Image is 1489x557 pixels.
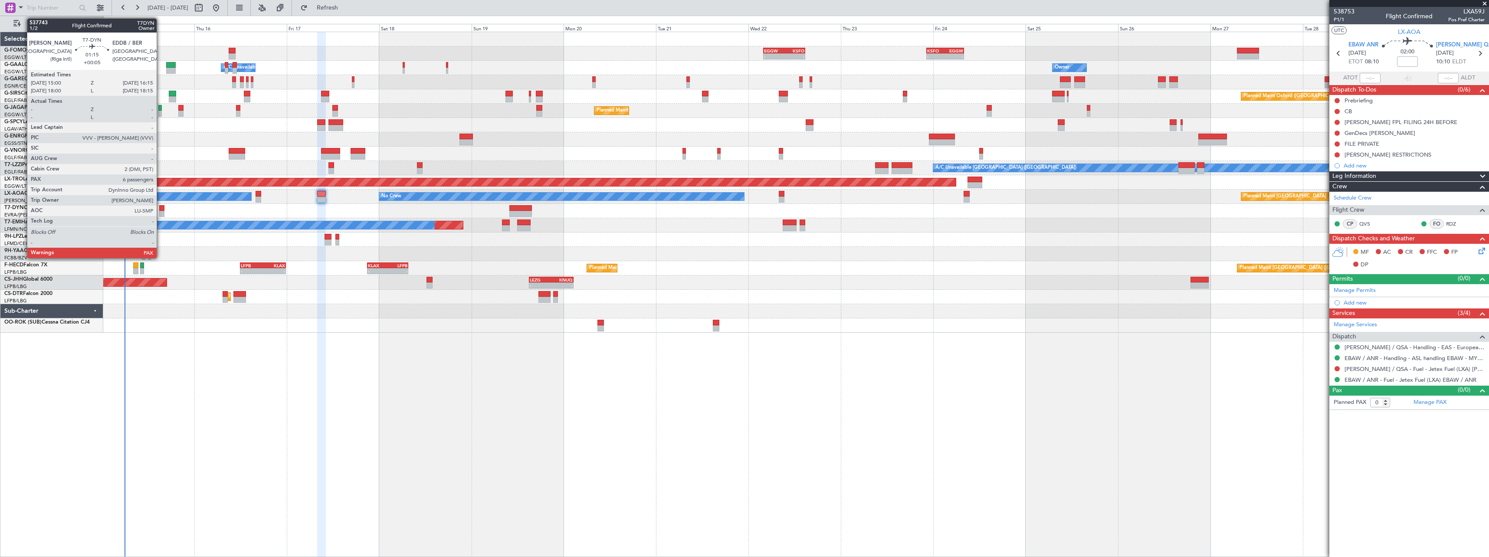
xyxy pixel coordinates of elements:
[1345,354,1485,362] a: EBAW / ANR - Handling - ASL handling EBAW - MYHANDLING
[388,269,408,274] div: -
[1243,190,1326,203] div: Planned Maint [GEOGRAPHIC_DATA]
[1332,182,1347,192] span: Crew
[564,24,656,32] div: Mon 20
[4,226,30,233] a: LFMN/NCE
[1383,248,1391,257] span: AC
[4,234,49,239] a: 9H-LPZLegacy 500
[656,24,748,32] div: Tue 21
[1345,97,1373,104] div: Prebriefing
[368,263,388,268] div: KLAX
[1343,219,1357,229] div: CP
[4,105,55,110] a: G-JAGAPhenom 300
[945,54,963,59] div: -
[4,97,27,104] a: EGLF/FAB
[551,283,573,288] div: -
[1458,385,1470,394] span: (0/0)
[368,269,388,274] div: -
[4,291,52,296] a: CS-DTRFalcon 2000
[4,191,66,196] a: LX-AOACitation Mustang
[4,140,27,147] a: EGSS/STN
[1345,118,1457,126] div: [PERSON_NAME] FPL FILING 24H BEFORE
[287,24,379,32] div: Fri 17
[4,91,21,96] span: G-SIRS
[1332,26,1347,34] button: UTC
[4,220,21,225] span: T7-EMI
[589,262,726,275] div: Planned Maint [GEOGRAPHIC_DATA] ([GEOGRAPHIC_DATA])
[1448,7,1485,16] span: LXA59J
[1386,12,1433,21] div: Flight Confirmed
[148,4,188,12] span: [DATE] - [DATE]
[4,169,27,175] a: EGLF/FAB
[1210,24,1303,32] div: Mon 27
[1332,274,1353,284] span: Permits
[551,277,573,282] div: KNUQ
[1461,74,1475,82] span: ALDT
[1332,308,1355,318] span: Services
[1055,61,1069,74] div: Owner
[927,54,945,59] div: -
[379,24,472,32] div: Sat 18
[4,162,51,167] a: T7-LZZIPraetor 600
[4,240,30,247] a: LFMD/CEQ
[4,177,51,182] a: LX-TROLegacy 650
[1405,248,1413,257] span: CR
[1430,219,1444,229] div: FO
[4,234,22,239] span: 9H-LPZ
[1240,262,1376,275] div: Planned Maint [GEOGRAPHIC_DATA] ([GEOGRAPHIC_DATA])
[1414,398,1446,407] a: Manage PAX
[381,190,401,203] div: No Crew
[1332,85,1376,95] span: Dispatch To-Dos
[764,48,784,53] div: EGGW
[263,263,285,268] div: KLAX
[4,111,30,118] a: EGGW/LTN
[4,119,51,125] a: G-SPCYLegacy 650
[1332,332,1356,342] span: Dispatch
[4,69,30,75] a: EGGW/LTN
[1334,194,1371,203] a: Schedule Crew
[4,277,23,282] span: CS-JHH
[4,83,30,89] a: EGNR/CEG
[748,24,841,32] div: Wed 22
[945,48,963,53] div: EGGW
[1348,49,1366,58] span: [DATE]
[4,220,57,225] a: T7-EMIHawker 900XP
[764,54,784,59] div: -
[4,54,30,61] a: EGGW/LTN
[4,134,54,139] a: G-ENRGPraetor 600
[1344,299,1485,306] div: Add new
[4,320,42,325] span: OO-ROK (SUB)
[1332,205,1364,215] span: Flight Crew
[309,5,346,11] span: Refresh
[1345,140,1379,147] div: FILE PRIVATE
[229,290,273,303] div: Planned Maint Sofia
[1359,220,1379,228] a: QVS
[4,119,23,125] span: G-SPCY
[1452,58,1466,66] span: ELDT
[1361,248,1369,257] span: MF
[4,134,25,139] span: G-ENRG
[194,24,287,32] div: Thu 16
[1334,321,1377,329] a: Manage Services
[1400,48,1414,56] span: 02:00
[530,277,551,282] div: LEZG
[4,197,56,204] a: [PERSON_NAME]/QSA
[1348,58,1363,66] span: ETOT
[933,24,1026,32] div: Fri 24
[4,277,52,282] a: CS-JHHGlobal 6000
[1398,27,1420,36] span: LX-AOA
[4,91,54,96] a: G-SIRSCitation Excel
[4,205,61,210] a: T7-DYNChallenger 604
[1303,24,1395,32] div: Tue 28
[1334,398,1366,407] label: Planned PAX
[1243,90,1346,103] div: Planned Maint Oxford ([GEOGRAPHIC_DATA])
[1118,24,1210,32] div: Sun 26
[1448,16,1485,23] span: Pos Pref Charter
[4,62,76,67] a: G-GAALCessna Citation XLS+
[4,154,27,161] a: EGLF/FAB
[4,76,76,82] a: G-GARECessna Citation XLS+
[296,1,348,15] button: Refresh
[4,148,26,153] span: G-VNOR
[4,291,23,296] span: CS-DTR
[472,24,564,32] div: Sun 19
[4,298,27,304] a: LFPB/LBG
